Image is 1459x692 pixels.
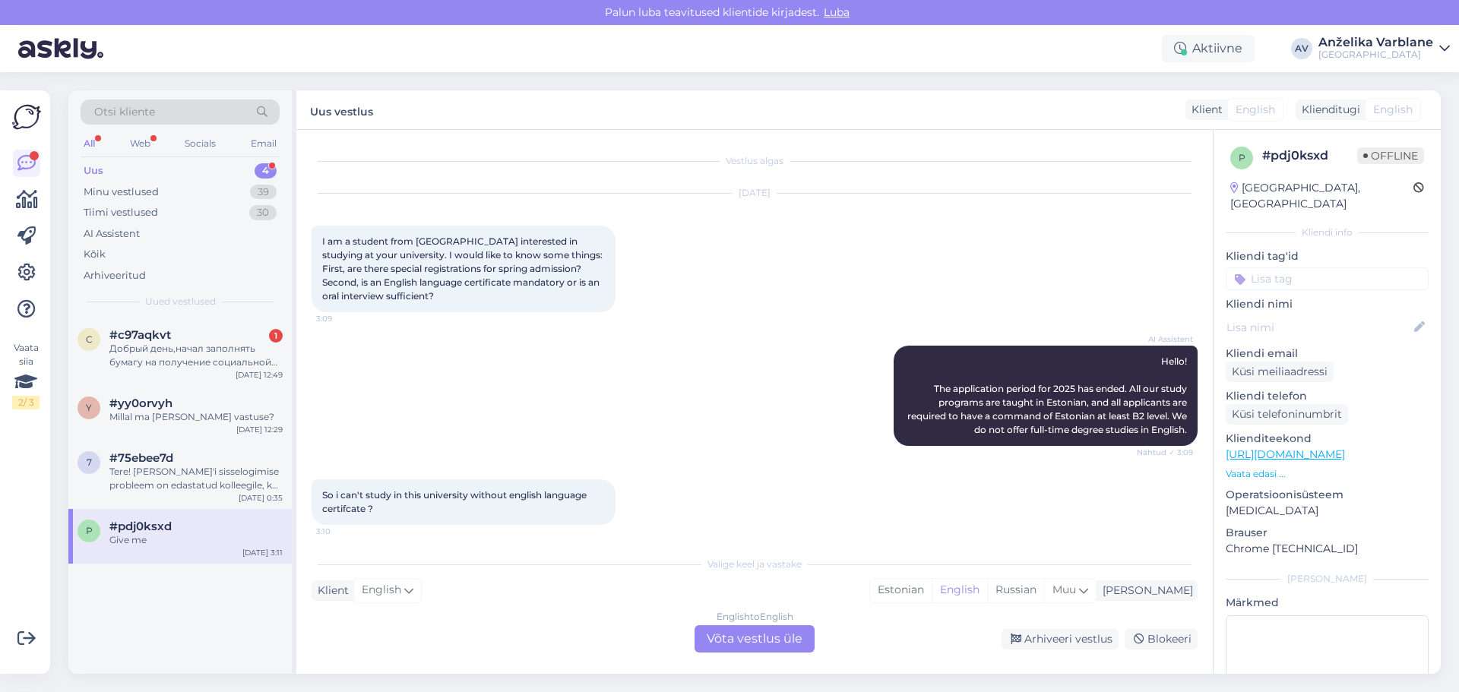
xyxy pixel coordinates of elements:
p: Chrome [TECHNICAL_ID] [1226,541,1429,557]
span: English [1373,102,1413,118]
div: Tere! [PERSON_NAME]'i sisselogimise probleem on edastatud kolleegile, kes saab teid selles osas a... [109,465,283,492]
span: So i can't study in this university without english language certifcate ? [322,489,589,514]
span: AI Assistent [1136,333,1193,345]
div: [DATE] [312,186,1198,200]
a: Anželika Varblane[GEOGRAPHIC_DATA] [1318,36,1450,61]
p: Märkmed [1226,595,1429,611]
div: [DATE] 12:49 [236,369,283,381]
div: Добрый день,начал заполнять бумагу на получение социальной стипендии. При заполнении написало что... [109,342,283,369]
span: #75ebee7d [109,451,173,465]
span: 7 [87,457,92,468]
span: #yy0orvyh [109,397,172,410]
p: Kliendi tag'id [1226,248,1429,264]
div: Võta vestlus üle [695,625,815,653]
div: AI Assistent [84,226,140,242]
div: # pdj0ksxd [1262,147,1357,165]
label: Uus vestlus [310,100,373,120]
p: Klienditeekond [1226,431,1429,447]
div: Klienditugi [1296,102,1360,118]
div: [GEOGRAPHIC_DATA], [GEOGRAPHIC_DATA] [1230,180,1413,212]
div: Give me [109,533,283,547]
div: Küsi telefoninumbrit [1226,404,1348,425]
div: 39 [250,185,277,200]
span: Muu [1052,583,1076,596]
div: 4 [255,163,277,179]
p: Kliendi telefon [1226,388,1429,404]
div: Kõik [84,247,106,262]
div: Uus [84,163,103,179]
div: Minu vestlused [84,185,159,200]
div: AV [1291,38,1312,59]
input: Lisa nimi [1226,319,1411,336]
div: All [81,134,98,153]
span: #c97aqkvt [109,328,171,342]
p: Kliendi email [1226,346,1429,362]
div: Millal ma [PERSON_NAME] vastuse? [109,410,283,424]
div: Klient [312,583,349,599]
span: #pdj0ksxd [109,520,172,533]
p: Operatsioonisüsteem [1226,487,1429,503]
a: [URL][DOMAIN_NAME] [1226,447,1345,461]
span: Nähtud ✓ 3:09 [1136,447,1193,458]
span: English [362,582,401,599]
div: [DATE] 3:11 [242,547,283,558]
span: y [86,402,92,413]
span: p [1239,152,1245,163]
div: Blokeeri [1125,629,1198,649]
div: Arhiveeri vestlus [1002,629,1119,649]
div: 1 [269,329,283,343]
div: [DATE] 0:35 [239,492,283,504]
span: 3:09 [316,313,373,324]
div: 2 / 3 [12,396,40,409]
span: Otsi kliente [94,104,155,120]
p: [MEDICAL_DATA] [1226,503,1429,519]
img: Askly Logo [12,103,41,131]
span: c [86,333,93,345]
div: Klient [1185,102,1223,118]
p: Brauser [1226,525,1429,541]
span: p [86,525,93,536]
div: Email [248,134,280,153]
div: Kliendi info [1226,226,1429,239]
span: Luba [819,5,854,19]
div: [DATE] 12:29 [236,424,283,435]
div: [PERSON_NAME] [1097,583,1193,599]
div: Valige keel ja vastake [312,558,1198,571]
div: Vestlus algas [312,154,1198,168]
div: [PERSON_NAME] [1226,572,1429,586]
p: Kliendi nimi [1226,296,1429,312]
div: Tiimi vestlused [84,205,158,220]
p: Vaata edasi ... [1226,467,1429,481]
div: [GEOGRAPHIC_DATA] [1318,49,1433,61]
input: Lisa tag [1226,267,1429,290]
div: Vaata siia [12,341,40,409]
div: Estonian [870,579,932,602]
span: I am a student from [GEOGRAPHIC_DATA] interested in studying at your university. I would like to ... [322,235,605,302]
div: Russian [987,579,1044,602]
span: 3:10 [316,526,373,537]
div: English to English [717,610,793,624]
div: Aktiivne [1162,35,1255,62]
div: Küsi meiliaadressi [1226,362,1334,382]
div: 30 [249,205,277,220]
span: English [1236,102,1275,118]
div: Socials [182,134,219,153]
div: English [932,579,987,602]
span: Offline [1357,147,1424,164]
div: Web [127,134,153,153]
span: Uued vestlused [145,295,216,308]
div: Arhiveeritud [84,268,146,283]
div: Anželika Varblane [1318,36,1433,49]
